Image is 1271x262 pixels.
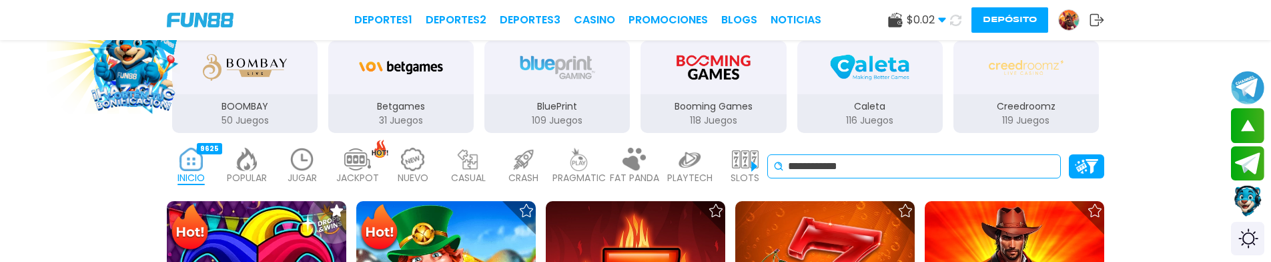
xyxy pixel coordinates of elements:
p: PLAYTECH [667,171,713,185]
p: 31 Juegos [328,114,474,128]
p: FAT PANDA [610,171,659,185]
button: scroll up [1231,108,1264,143]
a: BLOGS [721,12,757,28]
button: Booming Games [635,39,791,134]
p: CASUAL [451,171,486,185]
button: Join telegram [1231,146,1264,181]
p: Booming Games [641,100,786,114]
img: BOOMBAY [203,49,287,86]
div: 9625 [197,143,222,154]
img: pragmatic_light.webp [566,148,592,171]
img: hot [372,140,388,158]
img: Creedroomz [989,49,1064,86]
img: Image Link [73,1,194,122]
button: Depósito [971,7,1048,33]
p: Betgames [328,100,474,114]
img: Betgames [359,49,443,86]
p: JUGAR [288,171,317,185]
a: Deportes1 [354,12,412,28]
img: recent_light.webp [289,148,316,171]
p: Caleta [797,100,943,114]
img: popular_light.webp [234,148,260,171]
img: Company Logo [167,13,234,27]
img: Caleta [827,49,911,86]
a: CASINO [574,12,615,28]
button: Betgames [323,39,479,134]
button: Caleta [792,39,948,134]
button: BOOMBAY [167,39,323,134]
p: JACKPOT [336,171,379,185]
p: POPULAR [227,171,267,185]
a: Promociones [628,12,708,28]
img: home_active.webp [178,148,205,171]
p: SLOTS [731,171,759,185]
p: BOOMBAY [172,100,318,114]
img: new_light.webp [400,148,426,171]
img: Platform Filter [1075,159,1098,173]
img: Avatar [1059,10,1079,30]
p: BluePrint [484,100,630,114]
button: EVOPLAY [1104,39,1260,134]
p: 50 Juegos [172,114,318,128]
a: NOTICIAS [771,12,821,28]
img: Hot [358,203,401,255]
img: Hot [168,203,211,255]
img: jackpot_light.webp [344,148,371,171]
img: slots_light.webp [732,148,759,171]
p: Creedroomz [953,100,1099,114]
button: Creedroomz [948,39,1104,134]
p: PRAGMATIC [552,171,606,185]
p: NUEVO [398,171,428,185]
a: Deportes2 [426,12,486,28]
img: Booming Games [671,49,755,86]
p: CRASH [508,171,538,185]
img: crash_light.webp [510,148,537,171]
p: INICIO [177,171,205,185]
p: 109 Juegos [484,114,630,128]
a: Avatar [1058,9,1090,31]
img: playtech_light.webp [677,148,703,171]
span: $ 0.02 [907,12,946,28]
div: Switch theme [1231,222,1264,255]
p: 118 Juegos [641,114,786,128]
button: Contact customer service [1231,184,1264,219]
a: Deportes3 [500,12,560,28]
img: BluePrint [515,49,599,86]
img: fat_panda_light.webp [621,148,648,171]
img: casual_light.webp [455,148,482,171]
button: BluePrint [479,39,635,134]
p: 119 Juegos [953,114,1099,128]
p: 116 Juegos [797,114,943,128]
button: Join telegram channel [1231,70,1264,105]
